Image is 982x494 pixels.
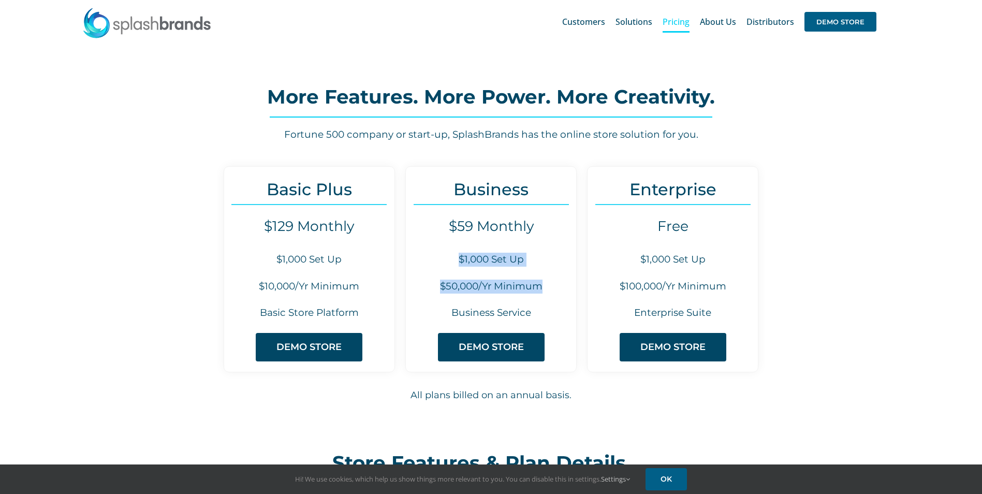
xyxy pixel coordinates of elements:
span: DEMO STORE [804,12,876,32]
span: Pricing [663,18,690,26]
h6: $1,000 Set Up [588,253,758,267]
h6: $50,000/Yr Minimum [406,280,576,294]
h4: $129 Monthly [224,218,394,235]
a: DEMO STORE [804,5,876,38]
a: DEMO STORE [256,333,362,361]
a: Distributors [746,5,794,38]
span: About Us [700,18,736,26]
h6: All plans billed on an annual basis. [129,388,854,402]
a: Settings [601,474,630,484]
h6: $10,000/Yr Minimum [224,280,394,294]
h3: Business [406,180,576,199]
h6: $1,000 Set Up [406,253,576,267]
h3: Enterprise [588,180,758,199]
a: OK [646,468,687,490]
span: DEMO STORE [640,342,706,353]
h6: Basic Store Platform [224,306,394,320]
h2: Store Features & Plan Details [332,453,650,473]
a: Customers [562,5,605,38]
h4: Free [588,218,758,235]
img: SplashBrands.com Logo [82,7,212,38]
h3: Basic Plus [224,180,394,199]
a: DEMO STORE [438,333,545,361]
span: DEMO STORE [276,342,342,353]
span: DEMO STORE [459,342,524,353]
h4: $59 Monthly [406,218,576,235]
a: Pricing [663,5,690,38]
h6: Fortune 500 company or start-up, SplashBrands has the online store solution for you. [128,128,853,142]
span: Solutions [615,18,652,26]
h6: Enterprise Suite [588,306,758,320]
nav: Main Menu [562,5,876,38]
h6: $1,000 Set Up [224,253,394,267]
span: Customers [562,18,605,26]
h6: Business Service [406,306,576,320]
span: Hi! We use cookies, which help us show things more relevant to you. You can disable this in setti... [295,474,630,484]
span: Distributors [746,18,794,26]
h2: More Features. More Power. More Creativity. [128,86,853,107]
h6: $100,000/Yr Minimum [588,280,758,294]
a: DEMO STORE [620,333,726,361]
